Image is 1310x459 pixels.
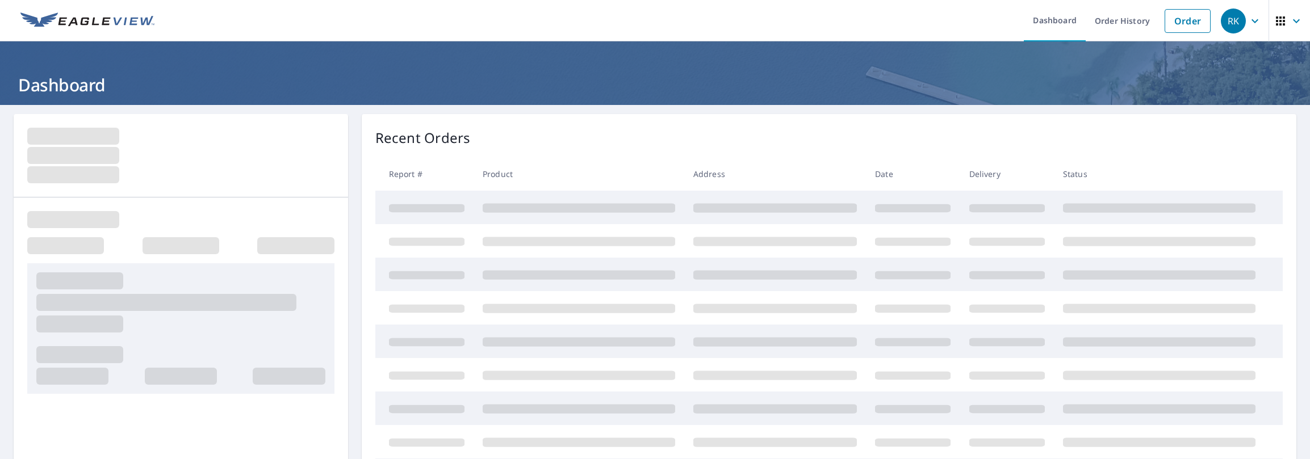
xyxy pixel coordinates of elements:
[1221,9,1246,33] div: RK
[960,157,1054,191] th: Delivery
[20,12,154,30] img: EV Logo
[375,128,471,148] p: Recent Orders
[375,157,474,191] th: Report #
[474,157,684,191] th: Product
[1054,157,1265,191] th: Status
[1165,9,1211,33] a: Order
[14,73,1296,96] h1: Dashboard
[866,157,960,191] th: Date
[684,157,866,191] th: Address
